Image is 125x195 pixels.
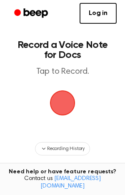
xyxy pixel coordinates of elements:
[15,67,110,77] p: Tap to Record.
[80,3,117,24] a: Log in
[8,5,55,22] a: Beep
[50,90,75,115] button: Beep Logo
[15,40,110,60] h1: Record a Voice Note for Docs
[40,176,101,189] a: [EMAIL_ADDRESS][DOMAIN_NAME]
[5,175,120,190] span: Contact us
[47,145,85,152] span: Recording History
[35,142,90,155] button: Recording History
